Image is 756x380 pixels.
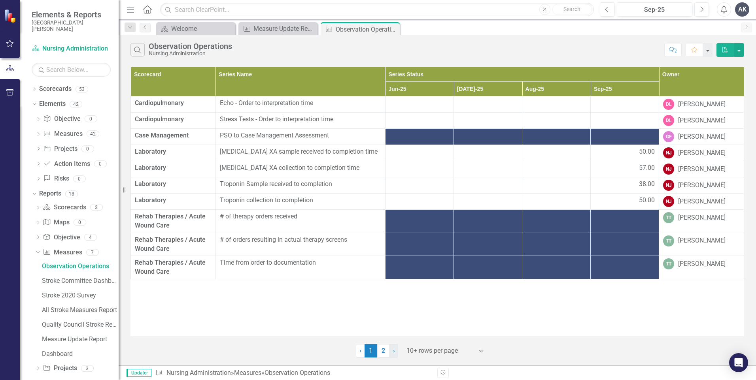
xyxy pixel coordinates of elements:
div: TT [663,212,674,223]
div: NJ [663,164,674,175]
td: Double-Click to Edit [522,177,591,194]
div: 2 [90,204,103,211]
a: Elements [39,100,66,109]
div: » » [155,369,431,378]
div: Stroke Committee Dashboard [42,277,119,284]
div: NJ [663,180,674,191]
a: Measure Update Report [40,333,119,345]
td: Double-Click to Edit [591,96,659,113]
a: Observation Operations [40,260,119,272]
div: 0 [74,219,86,226]
button: AK [735,2,749,17]
td: Double-Click to Edit [454,145,522,161]
div: Observation Operations [42,263,119,270]
div: Sep-25 [620,5,690,15]
td: Double-Click to Edit [385,256,454,279]
div: 7 [86,249,99,256]
span: Case Management [135,132,189,139]
a: Maps [43,218,69,227]
td: Double-Click to Edit [385,177,454,194]
td: Double-Click to Edit [522,145,591,161]
div: Measure Update Report [42,336,119,343]
span: Troponin collection to completion [220,196,381,205]
div: 4 [84,234,97,241]
a: Objective [43,233,80,242]
td: Double-Click to Edit [522,96,591,113]
td: Double-Click to Edit [454,256,522,279]
div: Dashboard [42,350,119,357]
div: Stroke 2020 Survey [42,292,119,299]
input: Search Below... [32,63,111,77]
td: Double-Click to Edit [385,210,454,233]
img: ClearPoint Strategy [4,9,18,23]
span: ‹ [359,347,361,354]
span: Elements & Reports [32,10,111,19]
td: Double-Click to Edit [591,177,659,194]
td: Double-Click to Edit [522,113,591,129]
td: Double-Click to Edit [454,177,522,194]
span: 50.00 [639,147,655,156]
span: Laboratory [135,148,166,155]
a: Welcome [158,24,233,34]
a: Nursing Administration [32,44,111,53]
span: Laboratory [135,164,166,171]
span: # of therapy orders received [220,212,381,221]
small: [GEOGRAPHIC_DATA][PERSON_NAME] [32,19,111,32]
span: # of orders resulting in actual therapy screens [220,235,381,245]
div: TT [663,235,674,246]
span: 50.00 [639,196,655,205]
span: Time from order to documentation [220,258,381,267]
span: Cardiopulmonary [135,99,184,107]
a: Action Items [43,160,90,169]
td: Double-Click to Edit [454,113,522,129]
a: Scorecards [43,203,86,212]
td: Double-Click to Edit [385,129,454,145]
div: 42 [70,101,82,107]
div: [PERSON_NAME] [678,181,726,190]
div: 0 [85,116,97,122]
div: 42 [87,131,99,137]
td: Double-Click to Edit [385,194,454,210]
td: Double-Click to Edit [591,233,659,256]
div: [PERSON_NAME] [678,132,726,141]
div: Measure Update Report [253,24,316,34]
td: Double-Click to Edit [385,113,454,129]
span: 1 [365,344,377,357]
td: Double-Click to Edit [522,129,591,145]
a: Nursing Administration [166,369,231,376]
td: Double-Click to Edit [385,96,454,113]
div: Quality Council Stroke Report [42,321,119,328]
div: [PERSON_NAME] [678,165,726,174]
span: Rehab Therapies / Acute Wound Care [135,259,206,275]
div: [PERSON_NAME] [678,236,726,245]
div: NJ [663,196,674,207]
a: Measure Update Report [240,24,316,34]
td: Double-Click to Edit [385,161,454,177]
div: 53 [76,86,88,92]
a: Projects [43,364,77,373]
span: Search [563,6,580,12]
td: Double-Click to Edit [522,210,591,233]
a: Quality Council Stroke Report [40,318,119,331]
td: Double-Click to Edit [591,113,659,129]
td: Double-Click to Edit [522,194,591,210]
td: Double-Click to Edit [591,210,659,233]
a: Objective [43,115,80,124]
td: Double-Click to Edit [522,161,591,177]
span: [MEDICAL_DATA] XA collection to completion time [220,164,381,173]
div: All Stroke Measures Report [42,307,119,314]
div: GF [663,131,674,142]
div: Open Intercom Messenger [729,353,748,372]
td: Double-Click to Edit [385,145,454,161]
a: Stroke Committee Dashboard [40,274,119,287]
a: Measures [234,369,261,376]
span: Stress Tests - Order to interpretation time [220,115,381,124]
span: Updater [127,369,151,377]
div: Observation Operations [265,369,330,376]
div: [PERSON_NAME] [678,149,726,158]
span: Troponin Sample received to completion [220,180,381,189]
div: 0 [94,160,107,167]
div: [PERSON_NAME] [678,100,726,109]
td: Double-Click to Edit [385,233,454,256]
